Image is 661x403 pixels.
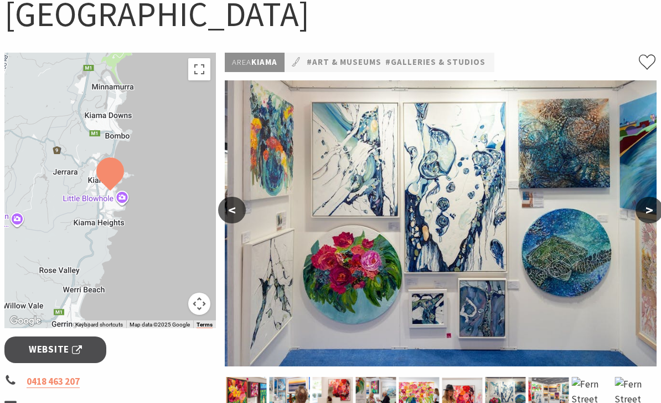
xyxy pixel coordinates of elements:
[385,55,486,69] a: #Galleries & Studios
[232,57,251,67] span: Area
[307,55,381,69] a: #Art & Museums
[218,197,246,223] button: <
[75,321,123,329] button: Keyboard shortcuts
[197,322,213,328] a: Terms (opens in new tab)
[188,58,210,80] button: Toggle fullscreen view
[27,375,80,388] a: 0418 463 207
[29,342,82,357] span: Website
[4,336,106,363] a: Website
[188,293,210,315] button: Map camera controls
[7,314,44,328] img: Google
[225,80,657,366] img: FSG 2
[7,314,44,328] a: Click to see this area on Google Maps
[225,53,285,72] p: Kiama
[130,322,190,328] span: Map data ©2025 Google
